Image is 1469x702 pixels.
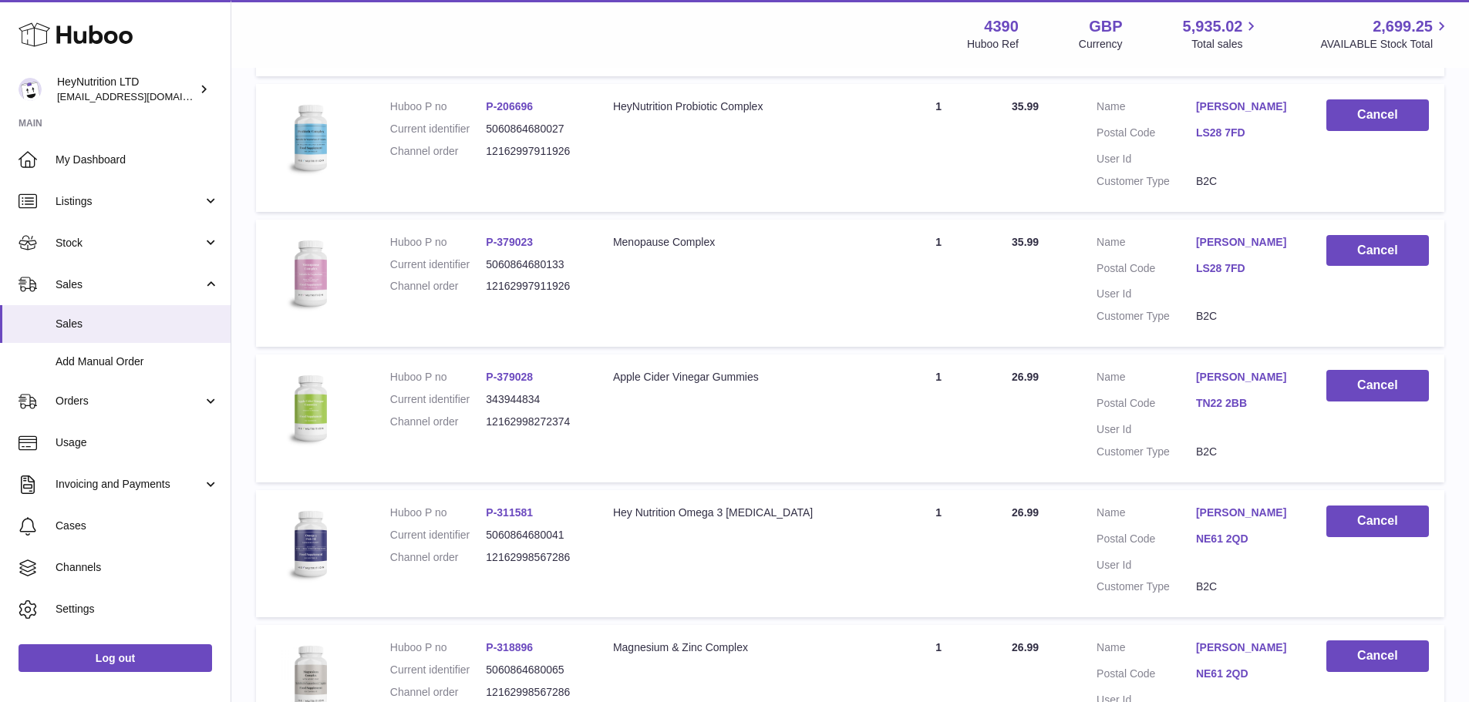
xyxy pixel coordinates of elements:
[1097,396,1196,415] dt: Postal Code
[271,235,349,312] img: 43901725566168.jpg
[1012,506,1039,519] span: 26.99
[271,99,349,176] img: 43901725567703.jpeg
[486,663,582,677] dd: 5060864680065
[1097,667,1196,685] dt: Postal Code
[1196,532,1295,546] a: NE61 2QD
[57,75,196,104] div: HeyNutrition LTD
[1097,506,1196,524] dt: Name
[56,560,219,575] span: Channels
[1196,640,1295,655] a: [PERSON_NAME]
[390,506,487,520] dt: Huboo P no
[613,506,865,520] div: Hey Nutrition Omega 3 [MEDICAL_DATA]
[1196,174,1295,189] dd: B2C
[1196,261,1295,276] a: LS28 7FD
[1097,152,1196,166] dt: User Id
[57,90,227,102] span: [EMAIL_ADDRESS][DOMAIN_NAME]
[486,279,582,294] dd: 12162997911926
[486,506,533,519] a: P-311581
[390,144,487,159] dt: Channel order
[486,236,533,248] a: P-379023
[390,415,487,429] dt: Channel order
[1326,99,1429,131] button: Cancel
[1097,309,1196,324] dt: Customer Type
[486,641,533,653] a: P-318896
[390,640,487,655] dt: Huboo P no
[486,122,582,136] dd: 5060864680027
[1326,370,1429,401] button: Cancel
[486,528,582,542] dd: 5060864680041
[613,235,865,250] div: Menopause Complex
[1326,640,1429,672] button: Cancel
[1097,370,1196,388] dt: Name
[486,100,533,113] a: P-206696
[1196,99,1295,114] a: [PERSON_NAME]
[1373,16,1433,37] span: 2,699.25
[390,528,487,542] dt: Current identifier
[19,78,42,101] img: internalAdmin-4390@internal.huboo.com
[1183,16,1261,52] a: 5,935.02 Total sales
[1097,126,1196,144] dt: Postal Code
[1097,558,1196,573] dt: User Id
[271,506,349,583] img: 43901725567192.jpeg
[1196,370,1295,385] a: [PERSON_NAME]
[1196,126,1295,140] a: LS28 7FD
[1097,640,1196,659] dt: Name
[1012,100,1039,113] span: 35.99
[613,640,865,655] div: Magnesium & Zinc Complex
[1097,99,1196,118] dt: Name
[1196,235,1295,250] a: [PERSON_NAME]
[390,550,487,565] dt: Channel order
[613,370,865,385] div: Apple Cider Vinegar Gummies
[1196,309,1295,324] dd: B2C
[1097,445,1196,459] dt: Customer Type
[56,477,203,492] span: Invoicing and Payments
[1012,236,1039,248] span: 35.99
[1097,579,1196,594] dt: Customer Type
[390,279,487,294] dt: Channel order
[1196,506,1295,520] a: [PERSON_NAME]
[56,236,203,250] span: Stock
[1196,667,1295,681] a: NE61 2QD
[486,257,582,272] dd: 5060864680133
[881,84,996,212] td: 1
[56,435,219,450] span: Usage
[56,153,219,167] span: My Dashboard
[1079,37,1123,52] div: Currency
[390,685,487,700] dt: Channel order
[881,490,996,618] td: 1
[1326,506,1429,537] button: Cancel
[486,392,582,407] dd: 343944834
[1012,641,1039,653] span: 26.99
[967,37,1019,52] div: Huboo Ref
[271,370,349,447] img: 43901725566110.jpg
[56,602,219,616] span: Settings
[1320,16,1450,52] a: 2,699.25 AVAILABLE Stock Total
[390,370,487,385] dt: Huboo P no
[56,317,219,331] span: Sales
[1012,371,1039,383] span: 26.99
[1097,422,1196,437] dt: User Id
[56,194,203,209] span: Listings
[486,415,582,429] dd: 12162998272374
[1089,16,1122,37] strong: GBP
[1097,235,1196,254] dt: Name
[56,394,203,408] span: Orders
[390,663,487,677] dt: Current identifier
[1326,235,1429,267] button: Cancel
[390,122,487,136] dt: Current identifier
[1196,396,1295,411] a: TN22 2BB
[1196,445,1295,459] dd: B2C
[390,257,487,272] dt: Current identifier
[1183,16,1243,37] span: 5,935.02
[1097,261,1196,280] dt: Postal Code
[613,99,865,114] div: HeyNutrition Probiotic Complex
[984,16,1019,37] strong: 4390
[390,99,487,114] dt: Huboo P no
[390,392,487,407] dt: Current identifier
[56,519,219,533] span: Cases
[486,144,582,159] dd: 12162997911926
[486,550,582,565] dd: 12162998567286
[1196,579,1295,594] dd: B2C
[56,277,203,292] span: Sales
[486,685,582,700] dd: 12162998567286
